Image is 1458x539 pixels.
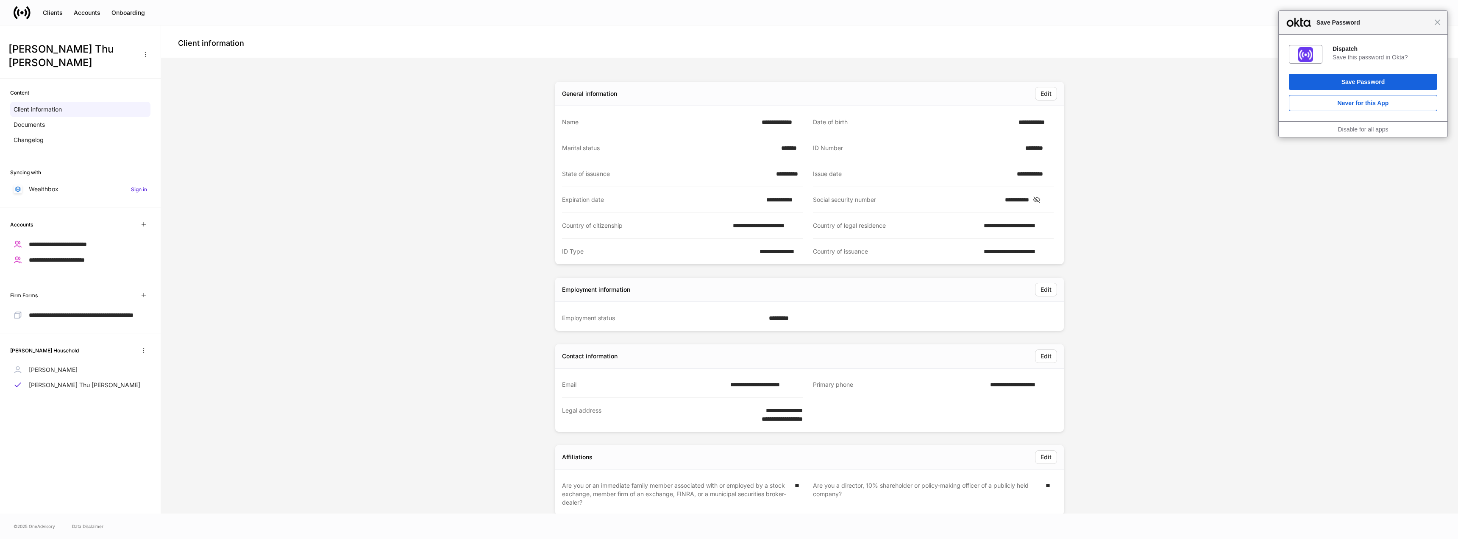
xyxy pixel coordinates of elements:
div: Accounts [74,8,100,17]
div: Dispatch [1333,45,1437,53]
button: Edit [1035,87,1057,101]
div: Social security number [813,195,1000,204]
div: Employment information [562,285,630,294]
a: Data Disclaimer [72,523,103,530]
div: Expiration date [562,195,761,204]
a: [PERSON_NAME] Thu [PERSON_NAME] [10,377,150,393]
a: WealthboxSign in [10,182,150,197]
h3: [PERSON_NAME] Thu [PERSON_NAME] [8,42,135,70]
div: Name [562,118,757,126]
div: ID Type [562,247,754,256]
h4: Client information [178,38,244,48]
div: Legal address [562,406,743,423]
div: Country of citizenship [562,221,728,230]
button: Onboarding [106,6,150,20]
span: Save Password [1312,17,1434,28]
div: General information [562,89,617,98]
a: Client information [10,102,150,117]
h6: Accounts [10,221,33,229]
button: Clients [37,6,68,20]
a: Changelog [10,132,150,148]
button: Never for this App [1289,95,1437,111]
div: Edit [1041,285,1052,294]
a: Disable for all apps [1338,126,1388,133]
button: Edit [1035,349,1057,363]
button: Accounts [68,6,106,20]
div: Issue date [813,170,1012,178]
div: Edit [1041,352,1052,360]
p: Changelog [14,136,44,144]
div: Onboarding [111,8,145,17]
div: Employment status [562,314,764,322]
div: Are you or an immediate family member associated with or employed by a stock exchange, member fir... [562,481,790,507]
p: Documents [14,120,45,129]
div: Country of issuance [813,247,979,256]
div: Date of birth [813,118,1013,126]
div: Affiliations [562,453,593,461]
div: Clients [43,8,63,17]
div: ID Number [813,144,1020,152]
h6: Firm Forms [10,291,38,299]
span: Close [1434,19,1441,25]
p: [PERSON_NAME] Thu [PERSON_NAME] [29,381,140,389]
button: Edit [1035,450,1057,464]
div: Are you a director, 10% shareholder or policy-making officer of a publicly held company? [813,481,1041,507]
h6: Syncing with [10,168,41,176]
button: Save Password [1289,74,1437,90]
p: Wealthbox [29,185,58,193]
a: [PERSON_NAME] [10,362,150,377]
div: Contact information [562,352,618,360]
h6: Sign in [131,185,147,193]
div: Country of legal residence [813,221,979,230]
a: Documents [10,117,150,132]
button: Edit [1035,283,1057,296]
div: Save this password in Okta? [1333,53,1437,61]
div: Edit [1041,89,1052,98]
div: Edit [1041,453,1052,461]
span: © 2025 OneAdvisory [14,523,55,530]
p: [PERSON_NAME] [29,366,78,374]
div: Email [562,380,725,389]
h6: Content [10,89,29,97]
div: Marital status [562,144,776,152]
div: State of issuance [562,170,771,178]
div: Primary phone [813,380,985,389]
p: Client information [14,105,62,114]
h6: [PERSON_NAME] Household [10,346,79,355]
img: IoaI0QAAAAZJREFUAwDpn500DgGa8wAAAABJRU5ErkJggg== [1298,47,1313,62]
